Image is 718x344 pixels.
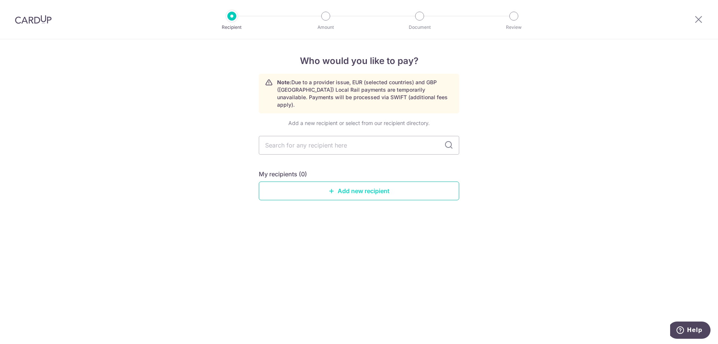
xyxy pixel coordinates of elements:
iframe: Opens a widget where you can find more information [670,322,711,340]
h5: My recipients (0) [259,170,307,179]
div: Add a new recipient or select from our recipient directory. [259,119,459,127]
strong: Note: [277,79,291,85]
p: Document [392,24,447,31]
h4: Who would you like to pay? [259,54,459,68]
p: Recipient [204,24,260,31]
a: Add new recipient [259,182,459,200]
img: CardUp [15,15,52,24]
input: Search for any recipient here [259,136,459,155]
p: Amount [298,24,353,31]
p: Due to a provider issue, EUR (selected countries) and GBP ([GEOGRAPHIC_DATA]) Local Rail payments... [277,79,453,109]
p: Review [486,24,541,31]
